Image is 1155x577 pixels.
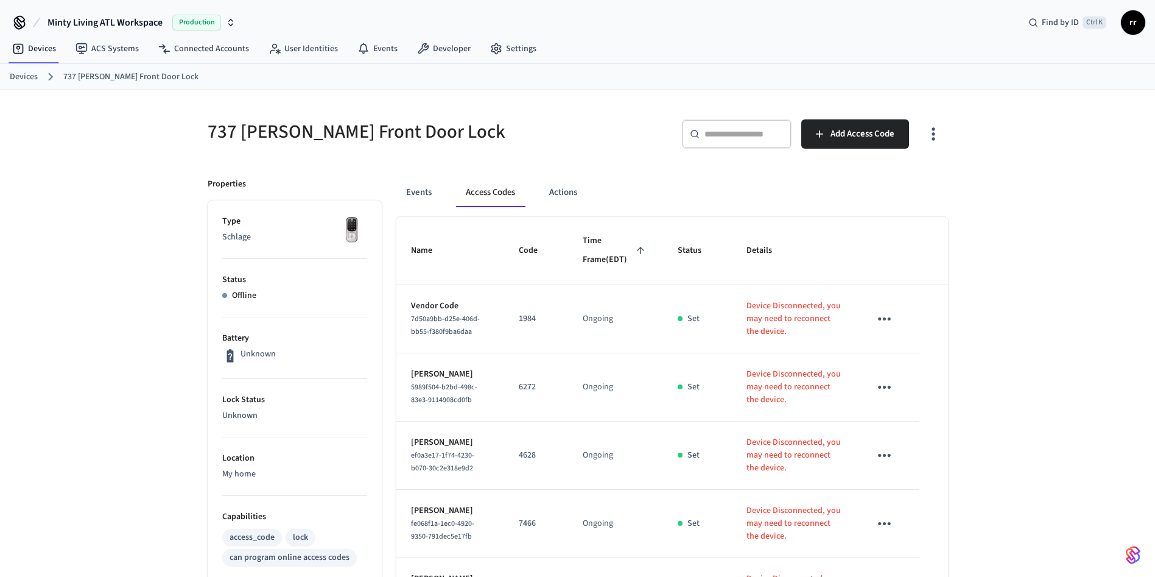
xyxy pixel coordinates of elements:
[1042,16,1079,29] span: Find by ID
[568,285,662,353] td: Ongoing
[259,38,348,60] a: User Identities
[411,368,490,381] p: [PERSON_NAME]
[687,313,700,325] p: Set
[583,232,648,270] span: Time Frame(EDT)
[480,38,546,60] a: Settings
[568,353,662,422] td: Ongoing
[222,274,367,286] p: Status
[746,300,841,338] p: Device Disconnected, you may need to reconnect the device.
[746,241,788,260] span: Details
[230,551,349,564] div: can program online access codes
[172,15,221,30] span: Production
[568,422,662,490] td: Ongoing
[230,531,275,544] div: access_code
[456,178,525,207] button: Access Codes
[568,490,662,558] td: Ongoing
[687,449,700,462] p: Set
[10,71,38,83] a: Devices
[411,241,448,260] span: Name
[2,38,66,60] a: Devices
[222,231,367,244] p: Schlage
[519,517,553,530] p: 7466
[539,178,587,207] button: Actions
[337,215,367,246] img: Yale Assure Touchscreen Wifi Smart Lock, Satin Nickel, Front
[222,409,367,422] p: Unknown
[222,394,367,406] p: Lock Status
[687,381,700,394] p: Set
[411,436,490,449] p: [PERSON_NAME]
[293,531,308,544] div: lock
[222,511,367,523] p: Capabilities
[678,241,717,260] span: Status
[801,119,909,149] button: Add Access Code
[222,452,367,465] p: Location
[411,504,490,517] p: [PERSON_NAME]
[222,215,367,228] p: Type
[66,38,149,60] a: ACS Systems
[232,289,256,302] p: Offline
[208,178,246,191] p: Properties
[222,332,367,345] p: Battery
[746,504,841,543] p: Device Disconnected, you may need to reconnect the device.
[208,119,570,144] h5: 737 [PERSON_NAME] Front Door Lock
[687,517,700,530] p: Set
[519,449,553,462] p: 4628
[830,126,894,142] span: Add Access Code
[47,15,163,30] span: Minty Living ATL Workspace
[519,313,553,325] p: 1984
[149,38,259,60] a: Connected Accounts
[746,436,841,475] p: Device Disconnected, you may need to reconnect the device.
[519,241,553,260] span: Code
[1019,12,1116,34] div: Find by IDCtrl K
[746,368,841,406] p: Device Disconnected, you may need to reconnect the device.
[240,348,276,361] p: Unknown
[222,468,367,481] p: My home
[1122,12,1144,34] span: rr
[411,519,474,542] span: fe068f1a-1ec0-4920-9350-791dec5e17fb
[1121,10,1145,35] button: rr
[1126,545,1140,565] img: SeamLogoGradient.69752ec5.svg
[411,314,480,337] span: 7d50a9bb-d25e-406d-bb55-f380f9ba6daa
[411,300,490,313] p: Vendor Code
[407,38,480,60] a: Developer
[411,382,477,405] span: 5989f504-b2bd-498c-83e3-9114908cd0fb
[519,381,553,394] p: 6272
[1083,16,1106,29] span: Ctrl K
[396,178,441,207] button: Events
[348,38,407,60] a: Events
[63,71,198,83] a: 737 [PERSON_NAME] Front Door Lock
[411,450,474,473] span: ef0a3e17-1f74-4230-b070-30c2e318e9d2
[396,178,948,207] div: ant example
